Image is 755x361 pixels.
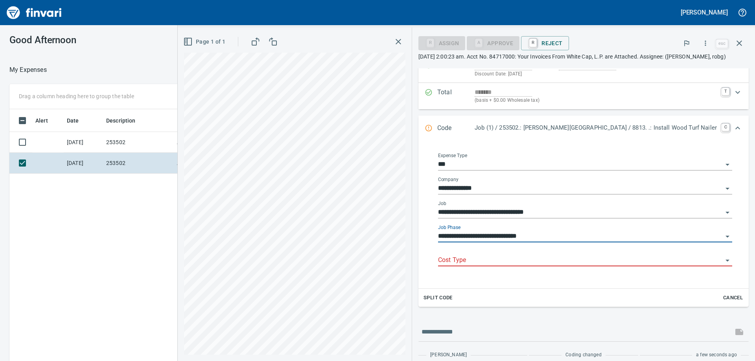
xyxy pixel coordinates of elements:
p: My Expenses [9,65,47,75]
span: a few seconds ago [696,351,737,359]
button: More [697,35,714,52]
div: Expand [418,115,749,141]
span: Date [67,116,89,125]
td: [DATE] [64,153,103,174]
span: This records your message into the invoice and notifies anyone mentioned [730,323,749,341]
button: Open [722,255,733,266]
span: Page 1 of 1 [185,37,225,47]
td: AP Invoices [174,132,233,153]
p: Code [437,123,475,134]
span: [PERSON_NAME] [430,351,467,359]
button: Page 1 of 1 [182,35,228,49]
span: Description [106,116,146,125]
button: Open [722,207,733,218]
a: R [529,38,537,47]
a: T [722,88,729,95]
button: Open [722,159,733,170]
label: Job Phase [438,225,460,230]
span: Cancel [722,293,744,302]
span: Employee [177,116,212,125]
span: Coding changed [565,351,601,359]
button: Split Code [422,292,455,304]
span: Alert [35,116,48,125]
span: Close invoice [714,34,749,53]
p: Job (1) / 253502.: [PERSON_NAME][GEOGRAPHIC_DATA] / 8813. .: Install Wood Turf Nailer [475,123,717,132]
div: Expand [418,141,749,307]
label: Job [438,201,446,206]
div: Assign [418,39,465,46]
button: Flag [678,35,695,52]
label: Company [438,177,459,182]
div: Expand [418,83,749,109]
div: Cost Type required [467,39,519,46]
p: Total [437,88,475,104]
img: Finvari [5,3,64,22]
nav: breadcrumb [9,65,47,75]
span: Split Code [424,293,453,302]
button: Cancel [720,292,746,304]
h5: [PERSON_NAME] [681,8,728,16]
td: 253502 [103,132,174,153]
button: Open [722,231,733,242]
span: Description [106,116,136,125]
button: RReject [521,36,569,50]
span: Employee [177,116,202,125]
a: C [722,123,729,131]
span: Alert [35,116,58,125]
span: Date [67,116,79,125]
td: 253502 [103,153,174,174]
button: Open [722,183,733,194]
p: [DATE] 2:00:23 am. Acct No. 84717000: Your Invoices From White Cap, L.P. are Attached. Assignee: ... [418,53,749,60]
button: [PERSON_NAME] [679,6,730,18]
p: Drag a column heading here to group the table [19,92,134,100]
td: AP Invoices [174,153,233,174]
p: (basis + $0.00 Wholesale tax) [475,97,717,104]
a: esc [716,39,728,48]
span: Reject [527,37,562,50]
h3: Good Afternoon [9,35,177,46]
td: [DATE] [64,132,103,153]
label: Expense Type [438,153,467,158]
